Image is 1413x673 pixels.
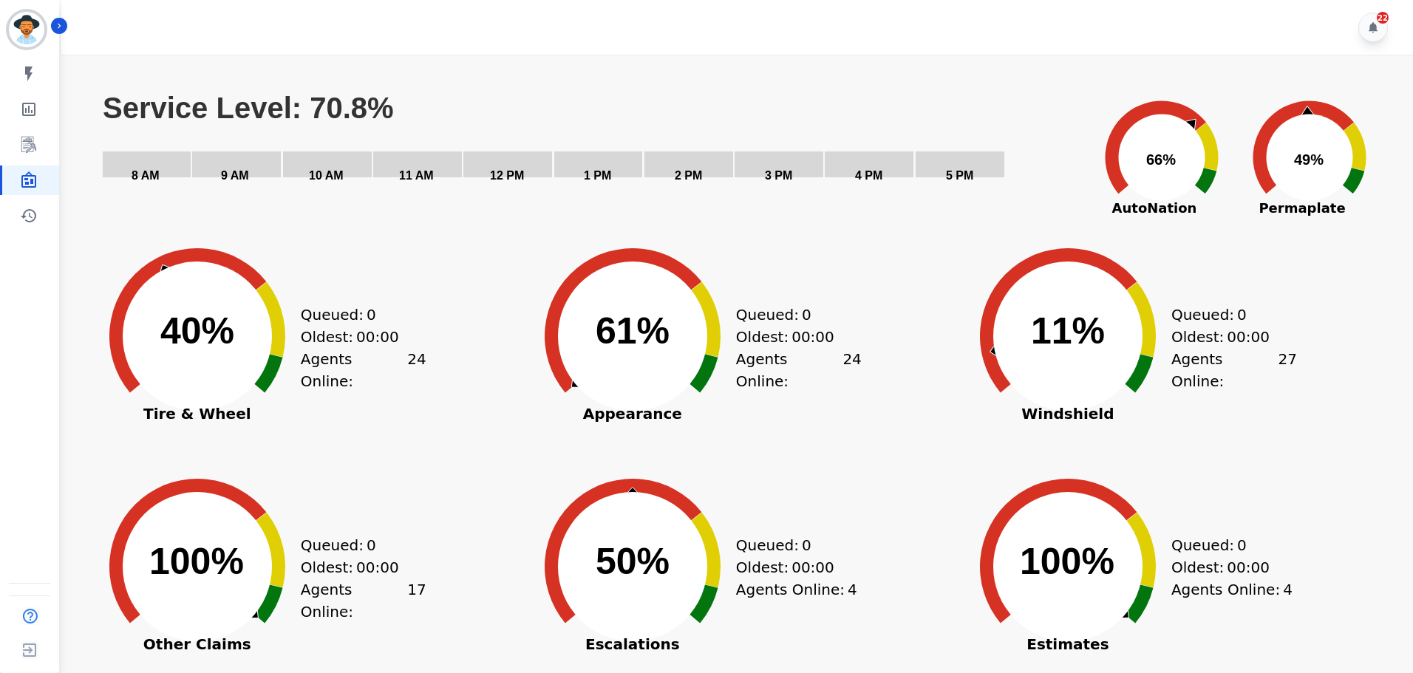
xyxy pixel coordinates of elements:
span: Escalations [522,637,743,652]
div: Agents Online: [1171,578,1297,601]
span: 4 [848,578,857,601]
text: 11% [1031,310,1105,352]
div: Oldest: [736,326,847,348]
span: AutoNation [1088,198,1221,218]
span: Tire & Wheel [86,406,308,421]
text: 100% [149,541,244,582]
text: 49% [1294,151,1324,168]
span: Estimates [957,637,1179,652]
text: 2 PM [675,169,702,182]
span: 0 [367,534,376,556]
text: 3 PM [765,169,792,182]
div: Agents Online: [736,578,862,601]
svg: Service Level: 70.8% [101,91,1079,202]
div: Agents Online: [736,348,862,392]
div: Oldest: [1171,326,1282,348]
span: 4 [1283,578,1293,601]
text: Service Level: 70.8% [103,92,394,124]
span: 00:00 [1227,556,1270,578]
div: Agents Online: [1171,348,1297,392]
div: Oldest: [736,556,847,578]
text: 10 AM [309,169,344,182]
text: 1 PM [584,169,611,182]
span: Appearance [522,406,743,421]
div: Oldest: [1171,556,1282,578]
text: 66% [1146,151,1176,168]
span: 17 [407,578,426,623]
img: Bordered avatar [9,12,44,47]
span: 00:00 [1227,326,1270,348]
span: 00:00 [356,556,399,578]
text: 40% [160,310,234,352]
span: 0 [1237,304,1247,326]
div: Queued: [736,534,847,556]
div: Queued: [301,534,412,556]
span: Other Claims [86,637,308,652]
text: 61% [596,310,670,352]
text: 50% [596,541,670,582]
div: Queued: [736,304,847,326]
div: Agents Online: [301,348,426,392]
span: 0 [1237,534,1247,556]
text: 12 PM [490,169,524,182]
span: 24 [407,348,426,392]
div: 22 [1377,12,1389,24]
span: 27 [1278,348,1296,392]
span: 0 [367,304,376,326]
text: 11 AM [399,169,434,182]
div: Oldest: [301,326,412,348]
text: 9 AM [221,169,249,182]
span: 0 [802,534,811,556]
div: Queued: [1171,304,1282,326]
text: 5 PM [946,169,973,182]
text: 100% [1020,541,1114,582]
span: 0 [802,304,811,326]
div: Agents Online: [301,578,426,623]
text: 8 AM [132,169,160,182]
text: 4 PM [855,169,882,182]
span: Windshield [957,406,1179,421]
span: 00:00 [356,326,399,348]
div: Oldest: [301,556,412,578]
div: Queued: [1171,534,1282,556]
span: 00:00 [791,326,834,348]
div: Queued: [301,304,412,326]
span: 00:00 [791,556,834,578]
span: 24 [842,348,861,392]
span: Permaplate [1236,198,1369,218]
